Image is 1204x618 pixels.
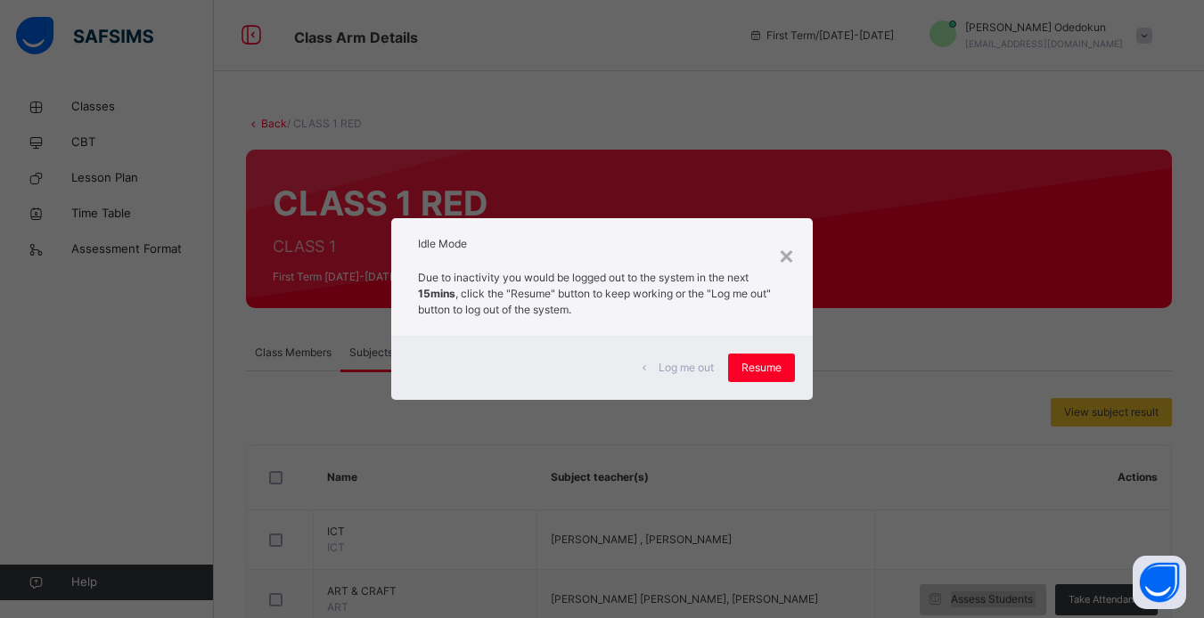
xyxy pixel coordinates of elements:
span: Resume [741,360,782,376]
div: × [778,236,795,273]
p: Due to inactivity you would be logged out to the system in the next , click the "Resume" button t... [418,270,786,318]
span: Log me out [659,360,714,376]
h2: Idle Mode [418,236,786,252]
strong: 15mins [418,287,455,300]
button: Open asap [1133,556,1186,609]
